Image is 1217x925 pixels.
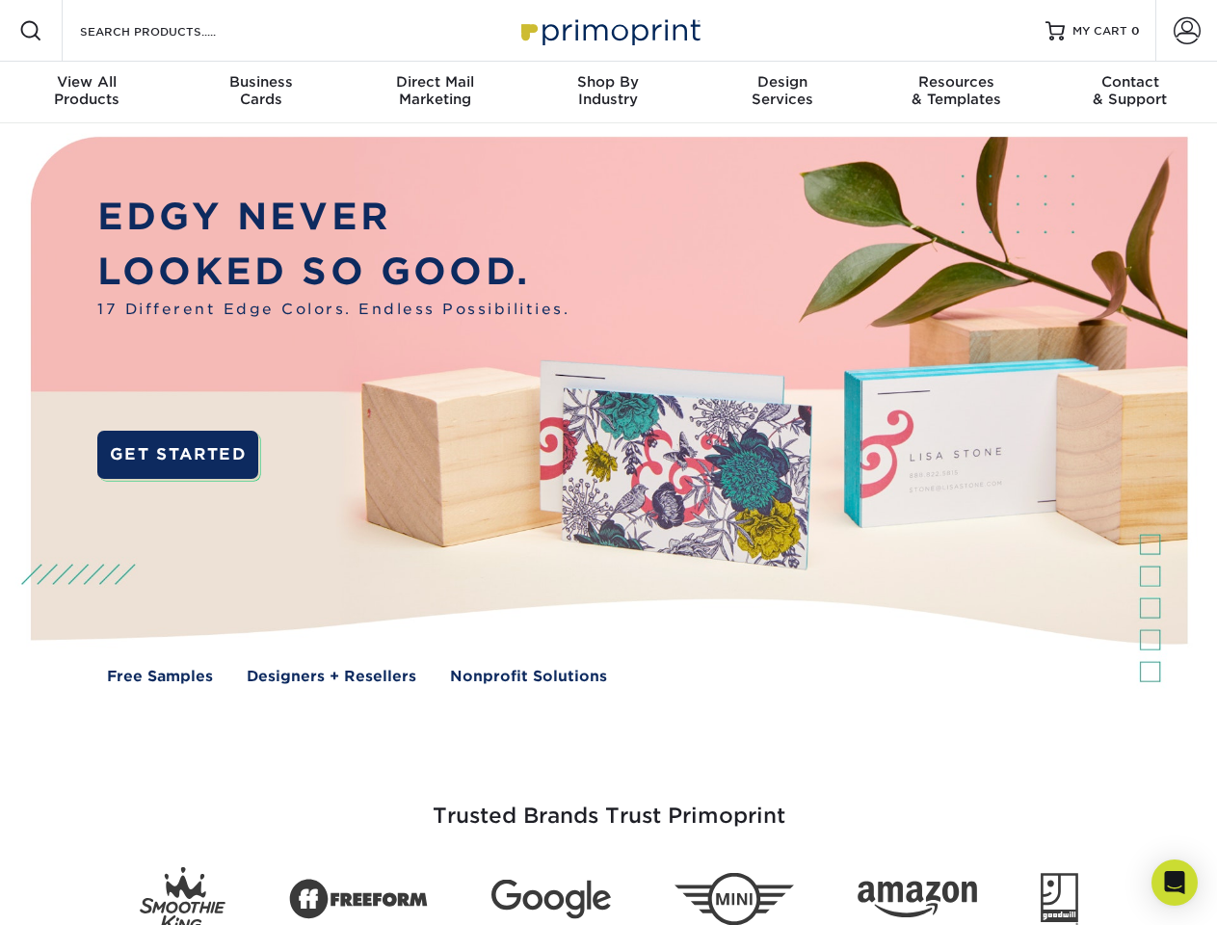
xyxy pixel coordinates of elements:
a: DesignServices [696,62,869,123]
a: Designers + Resellers [247,666,416,688]
a: Contact& Support [1044,62,1217,123]
input: SEARCH PRODUCTS..... [78,19,266,42]
span: Business [173,73,347,91]
div: & Templates [869,73,1043,108]
a: Resources& Templates [869,62,1043,123]
a: Direct MailMarketing [348,62,521,123]
div: Open Intercom Messenger [1151,859,1198,906]
a: Nonprofit Solutions [450,666,607,688]
span: Shop By [521,73,695,91]
span: Design [696,73,869,91]
p: EDGY NEVER [97,190,569,245]
span: 17 Different Edge Colors. Endless Possibilities. [97,299,569,321]
a: Shop ByIndustry [521,62,695,123]
span: Contact [1044,73,1217,91]
div: Industry [521,73,695,108]
div: Services [696,73,869,108]
span: MY CART [1072,23,1127,40]
img: Amazon [858,882,977,918]
a: Free Samples [107,666,213,688]
a: BusinessCards [173,62,347,123]
div: Marketing [348,73,521,108]
p: LOOKED SO GOOD. [97,245,569,300]
span: Direct Mail [348,73,521,91]
div: Cards [173,73,347,108]
h3: Trusted Brands Trust Primoprint [45,757,1173,852]
img: Goodwill [1041,873,1078,925]
a: GET STARTED [97,431,258,479]
div: & Support [1044,73,1217,108]
img: Google [491,880,611,919]
span: 0 [1131,24,1140,38]
span: Resources [869,73,1043,91]
img: Primoprint [513,10,705,51]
